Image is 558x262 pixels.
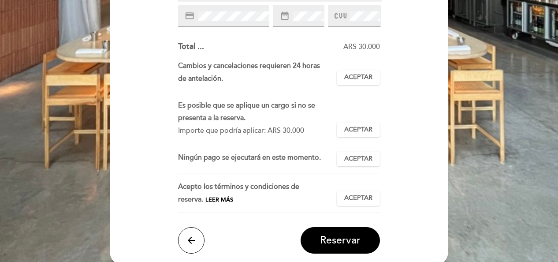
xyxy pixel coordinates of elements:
button: Aceptar [337,122,380,137]
div: ARS 30.000 [204,42,380,52]
button: Reservar [301,227,380,254]
span: Total ... [178,41,204,51]
div: Es posible que se aplique un cargo si no se presenta a la reserva. [178,99,330,125]
button: Aceptar [337,151,380,166]
button: arrow_back [178,227,205,254]
div: Ningún pago se ejecutará en este momento. [178,151,337,166]
span: Aceptar [344,125,372,135]
span: Reservar [320,234,361,247]
i: credit_card [185,11,194,21]
div: Cambios y cancelaciones requieren 24 horas de antelación. [178,60,337,85]
div: Acepto los términos y condiciones de reserva. [178,180,337,206]
span: Aceptar [344,194,372,203]
button: Aceptar [337,191,380,206]
button: Aceptar [337,70,380,85]
span: Aceptar [344,73,372,82]
div: Importe que podría aplicar: ARS 30.000 [178,124,330,137]
span: Aceptar [344,154,372,164]
i: arrow_back [186,235,197,246]
i: date_range [280,11,290,21]
span: Leer más [205,196,233,203]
